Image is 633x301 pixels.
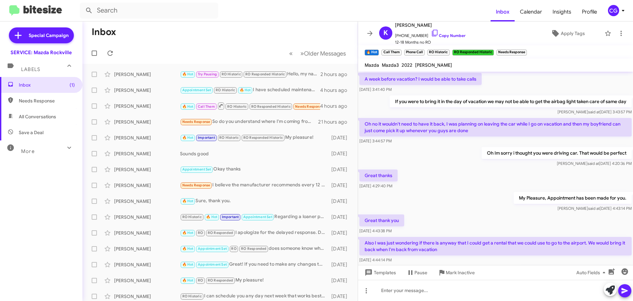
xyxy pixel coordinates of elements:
div: [PERSON_NAME] [114,277,180,284]
span: [DATE] 3:41:40 PM [359,87,392,92]
span: RO Responded [208,231,233,235]
div: So do you understand where I'm coming from now? [180,118,318,126]
button: Mark Inactive [433,267,480,279]
div: You guys keep my car for over a week everytime I bring it there [180,102,320,110]
span: 🔥 Hot [182,72,194,76]
p: If you were to bring it in the day of vacation we may not be able to get the airbag light taken c... [390,95,632,107]
div: 2 hours ago [320,71,352,78]
span: [DATE] 4:43:38 PM [359,228,392,233]
span: RO [198,231,203,235]
span: [DATE] 4:44:14 PM [359,257,392,262]
span: Appointment Set [198,262,227,267]
div: Hello, my name is [PERSON_NAME]. I would be happy to assist you with scheduling an appointment! W... [180,70,320,78]
button: Previous [285,47,297,60]
span: All Conversations [19,113,56,120]
p: Also I was just wondering if there is anyway that I could get a rental that we could use to go to... [359,237,632,255]
span: Inbox [19,82,75,88]
div: [DATE] [328,261,352,268]
div: Regarding a loaner please feel free to schedule your appointment but please keep in mind that loa... [180,213,328,221]
div: [PERSON_NAME] [114,230,180,236]
div: [DATE] [328,166,352,173]
span: Appointment Set [182,167,211,171]
span: Call Them [198,104,215,109]
span: 🔥 Hot [240,88,251,92]
span: Important [222,215,239,219]
span: [PERSON_NAME] [415,62,452,68]
small: Phone Call [404,50,425,56]
span: RO Historic [222,72,241,76]
span: Needs Response [295,104,323,109]
span: RO Responded [241,246,266,251]
p: Oh Im sorry i thought you were driving car. That would be perfect [482,147,632,159]
div: [DATE] [328,230,352,236]
div: [PERSON_NAME] [114,182,180,189]
span: RO Responded Historic [245,72,285,76]
span: [PERSON_NAME] [DATE] 4:43:14 PM [558,206,632,211]
div: Great! If you need to make any changes to that appointment or have questions, feel free to let me... [180,261,328,268]
span: RO Historic [216,88,235,92]
div: [PERSON_NAME] [114,103,180,109]
a: Special Campaign [9,27,74,43]
span: Important [198,135,215,140]
span: RO Historic [182,294,202,298]
div: [PERSON_NAME] [114,293,180,300]
button: Pause [401,267,433,279]
a: Insights [547,2,577,21]
span: [PHONE_NUMBER] [395,29,466,39]
div: SERVICE: Mazda Rockville [11,49,72,56]
div: I can schedule you any day next week that works best for you. Let me know which day/time you woul... [180,292,328,300]
span: (1) [70,82,75,88]
small: Needs Response [497,50,527,56]
div: [PERSON_NAME] [114,119,180,125]
button: Next [296,47,350,60]
span: Mazda [365,62,379,68]
div: 4 hours ago [320,103,352,109]
span: RO Responded Historic [251,104,291,109]
div: [DATE] [328,182,352,189]
div: My pleasure! [180,134,328,141]
span: [DATE] 3:44:57 PM [359,138,392,143]
span: » [300,49,304,57]
p: A week before vacation? I would be able to take calls [359,73,482,85]
small: RO Responded Historic [452,50,494,56]
span: Needs Response [182,120,210,124]
small: 🔥 Hot [365,50,379,56]
div: [PERSON_NAME] [114,166,180,173]
a: Inbox [491,2,515,21]
div: [PERSON_NAME] [114,150,180,157]
small: Call Them [381,50,401,56]
button: Templates [358,267,401,279]
span: [PERSON_NAME] [DATE] 3:43:57 PM [558,109,632,114]
div: [DATE] [328,293,352,300]
div: [PERSON_NAME] [114,214,180,220]
span: 🔥 Hot [182,104,194,109]
div: does someone know when I could pick up my car [DATE]? [180,245,328,252]
div: I have scheduled maintenance for this afternoon. [180,86,320,94]
div: [PERSON_NAME] [114,71,180,78]
div: [PERSON_NAME] [114,87,180,94]
div: [PERSON_NAME] [114,245,180,252]
span: Special Campaign [29,32,69,39]
span: Pause [414,267,427,279]
span: 2022 [402,62,412,68]
span: 🔥 Hot [182,262,194,267]
div: I believe the manufacturer recommends every 12 months, but I appear to be receiving service reque... [180,181,328,189]
span: RO Historic [219,135,239,140]
span: 12-18 Months no RO [395,39,466,46]
span: Labels [21,66,40,72]
span: Appointment Set [243,215,272,219]
nav: Page navigation example [286,47,350,60]
span: Appointment Set [198,246,227,251]
span: K [383,28,388,38]
a: Calendar [515,2,547,21]
span: Save a Deal [19,129,44,136]
span: said at [588,109,600,114]
span: RO Responded Historic [243,135,283,140]
div: CG [608,5,619,16]
p: My Pleasure, Appointment has been made for you. [514,192,632,204]
div: Okay thanks [180,166,328,173]
span: 🔥 Hot [206,215,217,219]
div: [PERSON_NAME] [114,198,180,205]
